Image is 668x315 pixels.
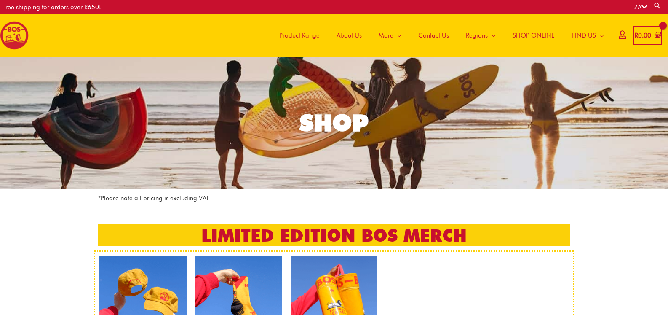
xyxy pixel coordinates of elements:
[328,14,370,57] a: About Us
[98,193,570,204] p: *Please note all pricing is excluding VAT
[299,111,369,135] div: SHOP
[271,14,328,57] a: Product Range
[370,14,410,57] a: More
[504,14,563,57] a: SHOP ONLINE
[572,23,596,48] span: FIND US
[633,26,662,45] a: View Shopping Cart, empty
[98,224,570,246] h2: LIMITED EDITION BOS MERCH
[279,23,320,48] span: Product Range
[418,23,449,48] span: Contact Us
[379,23,393,48] span: More
[410,14,457,57] a: Contact Us
[337,23,362,48] span: About Us
[513,23,555,48] span: SHOP ONLINE
[265,14,612,57] nav: Site Navigation
[466,23,488,48] span: Regions
[635,32,638,39] span: R
[635,32,651,39] bdi: 0.00
[653,2,662,10] a: Search button
[457,14,504,57] a: Regions
[634,3,647,11] a: ZA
